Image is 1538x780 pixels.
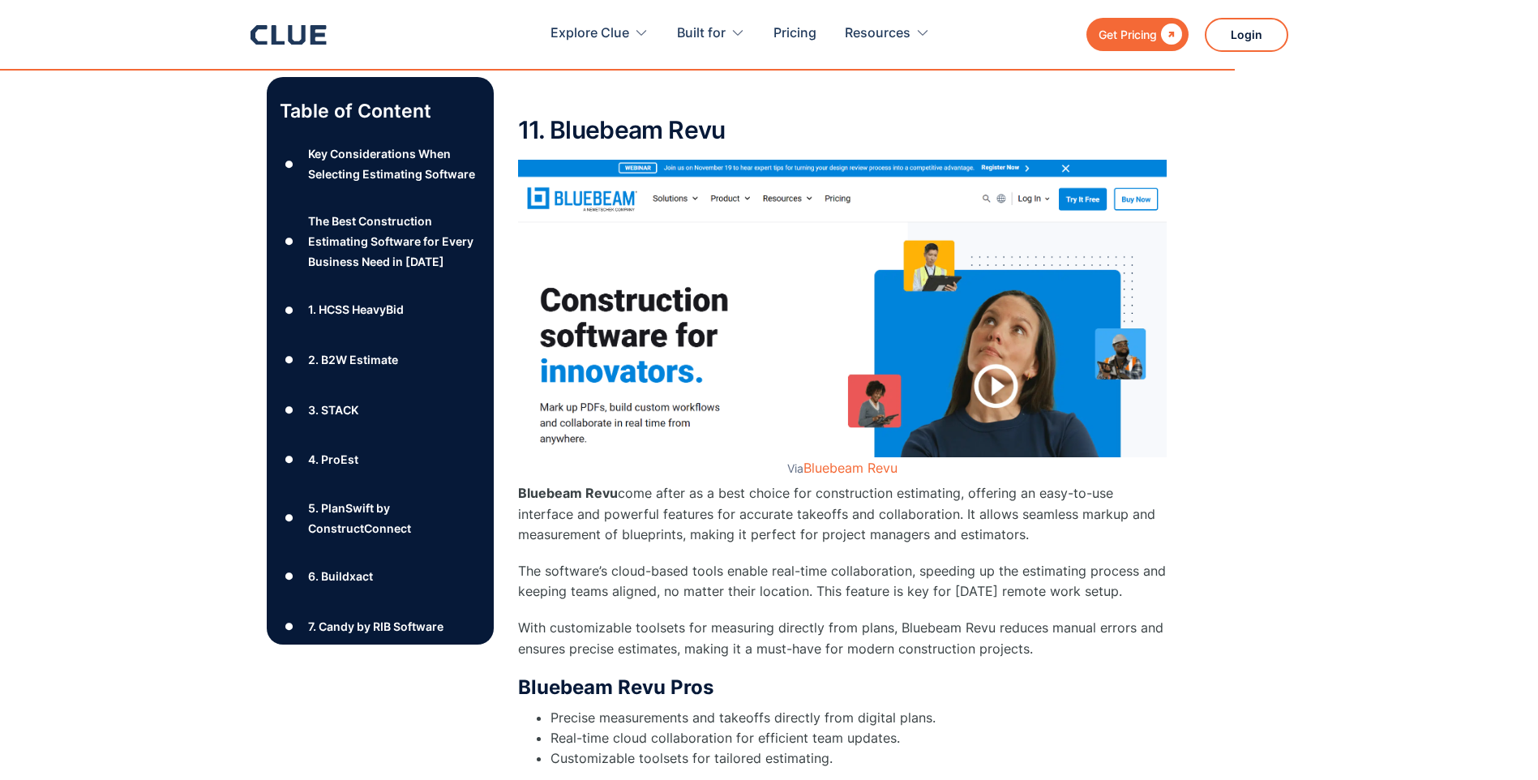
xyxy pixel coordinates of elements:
[518,561,1167,602] p: The software’s cloud-based tools enable real-time collaboration, speeding up the estimating proce...
[845,8,930,59] div: Resources
[803,460,898,476] a: Bluebeam Revu
[280,348,299,372] div: ●
[677,8,745,59] div: Built for
[280,211,481,272] a: ●The Best Construction Estimating Software for Every Business Need in [DATE]
[280,498,481,538] a: ●5. PlanSwift by ConstructConnect
[308,566,373,586] div: 6. Buildxact
[845,8,910,59] div: Resources
[308,616,443,636] div: 7. Candy by RIB Software
[308,349,398,370] div: 2. B2W Estimate
[280,152,299,177] div: ●
[551,708,1167,728] li: Precise measurements and takeoffs directly from digital plans.
[280,348,481,372] a: ●2. B2W Estimate
[1086,18,1189,51] a: Get Pricing
[518,461,1167,476] figcaption: Via
[280,564,481,589] a: ●6. Buildxact
[551,8,649,59] div: Explore Clue
[1157,24,1182,45] div: 
[308,211,480,272] div: The Best Construction Estimating Software for Every Business Need in [DATE]
[551,8,629,59] div: Explore Clue
[308,299,404,319] div: 1. HCSS HeavyBid
[280,506,299,530] div: ●
[518,618,1167,658] p: With customizable toolsets for measuring directly from plans, Bluebeam Revu reduces manual errors...
[308,498,480,538] div: 5. PlanSwift by ConstructConnect
[280,298,299,322] div: ●
[280,564,299,589] div: ●
[518,483,1167,545] p: come after as a best choice for construction estimating, offering an easy-to-use interface and po...
[518,80,1167,101] p: ‍
[280,615,481,639] a: ●7. Candy by RIB Software
[518,485,618,501] strong: Bluebeam Revu
[280,229,299,254] div: ●
[308,449,358,469] div: 4. ProEst
[280,397,481,422] a: ●3. STACK
[280,397,299,422] div: ●
[280,298,481,322] a: ●1. HCSS HeavyBid
[308,144,480,184] div: Key Considerations When Selecting Estimating Software
[1099,24,1157,45] div: Get Pricing
[280,98,481,124] p: Table of Content
[280,144,481,184] a: ●Key Considerations When Selecting Estimating Software
[773,8,816,59] a: Pricing
[308,400,358,420] div: 3. STACK
[280,448,299,472] div: ●
[518,117,1167,144] h2: 11. Bluebeam Revu
[1205,18,1288,52] a: Login
[677,8,726,59] div: Built for
[551,728,1167,748] li: Real-time cloud collaboration for efficient team updates.
[518,675,1167,700] h3: Bluebeam Revu Pros
[280,448,481,472] a: ●4. ProEst
[551,748,1167,769] li: Customizable toolsets for tailored estimating.
[280,615,299,639] div: ●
